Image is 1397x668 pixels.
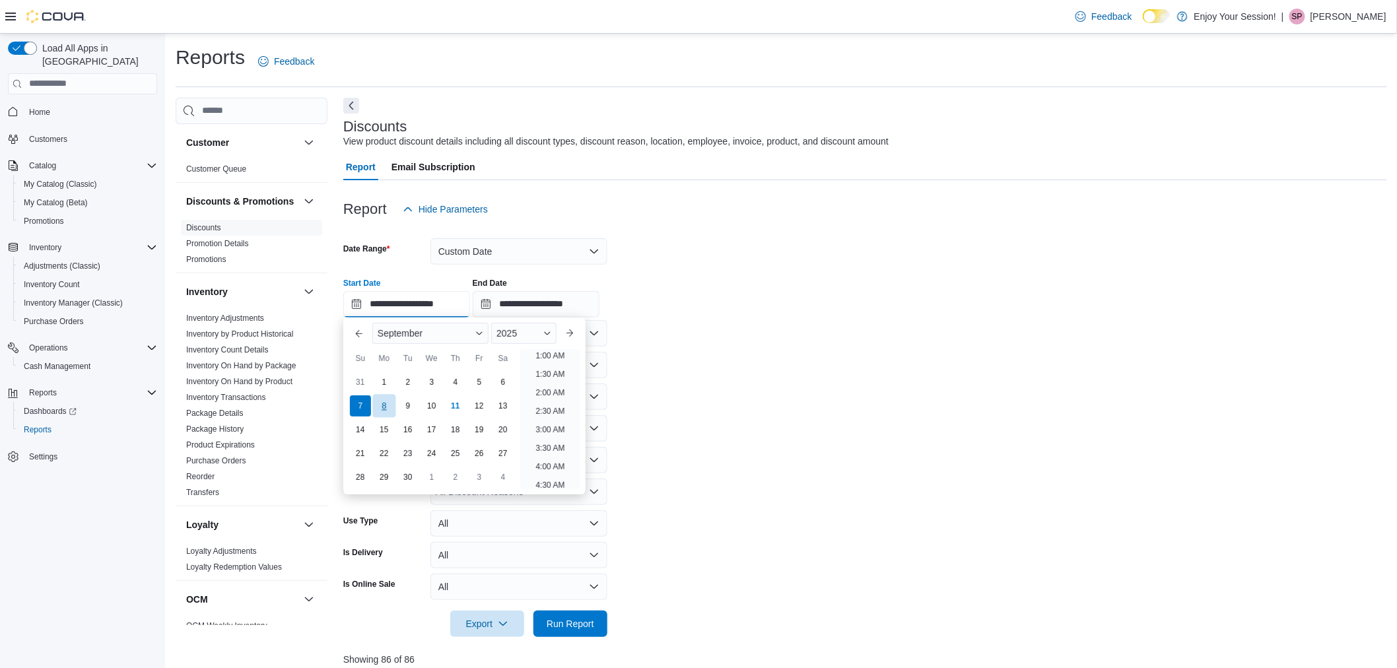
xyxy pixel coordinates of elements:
button: Promotions [13,212,162,230]
div: Button. Open the year selector. 2025 is currently selected. [491,323,557,344]
a: Feedback [253,48,320,75]
img: Cova [26,10,86,23]
div: day-13 [493,395,514,417]
button: Open list of options [589,486,599,497]
a: Promotion Details [186,239,249,248]
a: Loyalty Redemption Values [186,562,282,572]
a: Inventory Transactions [186,393,266,402]
span: My Catalog (Classic) [24,179,97,189]
div: day-23 [397,443,419,464]
span: Cash Management [18,358,157,374]
div: day-19 [469,419,490,440]
input: Press the down key to enter a popover containing a calendar. Press the escape key to close the po... [343,291,470,317]
span: Purchase Orders [186,455,246,466]
li: 4:30 AM [530,477,570,493]
span: Operations [24,340,157,356]
span: Reorder [186,471,215,482]
div: View product discount details including all discount types, discount reason, location, employee, ... [343,135,889,149]
button: OCM [186,593,298,606]
div: day-1 [421,467,442,488]
button: Settings [3,447,162,466]
button: My Catalog (Classic) [13,175,162,193]
a: Purchase Orders [18,314,89,329]
a: Dashboards [13,402,162,420]
button: Open list of options [589,360,599,370]
label: Is Delivery [343,547,383,558]
div: day-31 [350,372,371,393]
div: day-3 [421,372,442,393]
a: Product Expirations [186,440,255,450]
h3: OCM [186,593,208,606]
a: Inventory by Product Historical [186,329,294,339]
button: All [430,574,607,600]
span: September [378,328,423,339]
span: Email Subscription [392,154,475,180]
h3: Loyalty [186,518,219,531]
a: My Catalog (Classic) [18,176,102,192]
button: Discounts & Promotions [301,193,317,209]
div: Loyalty [176,543,327,580]
span: Promotion Details [186,238,249,249]
div: Mo [374,348,395,369]
span: Settings [24,448,157,465]
h3: Discounts [343,119,407,135]
button: Loyalty [301,517,317,533]
span: Adjustments (Classic) [18,258,157,274]
button: Operations [3,339,162,357]
a: Discounts [186,223,221,232]
a: Customers [24,131,73,147]
span: Promotions [186,254,226,265]
span: My Catalog (Beta) [18,195,157,211]
button: Inventory [3,238,162,257]
div: day-16 [397,419,419,440]
span: Inventory Transactions [186,392,266,403]
div: day-11 [445,395,466,417]
a: Inventory Manager (Classic) [18,295,128,311]
a: Loyalty Adjustments [186,547,257,556]
a: Inventory On Hand by Package [186,361,296,370]
div: Tu [397,348,419,369]
a: Inventory Count Details [186,345,269,354]
div: day-22 [374,443,395,464]
div: day-7 [350,395,371,417]
div: OCM [176,618,327,639]
span: Home [24,104,157,120]
p: [PERSON_NAME] [1311,9,1386,24]
h1: Reports [176,44,245,71]
button: Adjustments (Classic) [13,257,162,275]
div: day-26 [469,443,490,464]
span: Feedback [274,55,314,68]
label: Start Date [343,278,381,288]
div: September, 2025 [349,370,515,489]
span: Reports [24,424,51,435]
div: day-5 [469,372,490,393]
div: Th [445,348,466,369]
span: Settings [29,451,57,462]
span: Promotions [24,216,64,226]
h3: Customer [186,136,229,149]
a: Promotions [186,255,226,264]
div: day-4 [493,467,514,488]
span: Reports [29,387,57,398]
a: Dashboards [18,403,82,419]
div: Sa [493,348,514,369]
span: Adjustments (Classic) [24,261,100,271]
a: Package Details [186,409,244,418]
div: day-18 [445,419,466,440]
button: Inventory [24,240,67,255]
p: | [1281,9,1284,24]
label: Is Online Sale [343,579,395,589]
button: Reports [13,420,162,439]
a: OCM Weekly Inventory [186,621,267,630]
button: Custom Date [430,238,607,265]
span: Inventory [29,242,61,253]
h3: Discounts & Promotions [186,195,294,208]
a: Settings [24,449,63,465]
a: Package History [186,424,244,434]
p: Showing 86 of 86 [343,653,1388,666]
a: Home [24,104,55,120]
li: 2:00 AM [530,385,570,401]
